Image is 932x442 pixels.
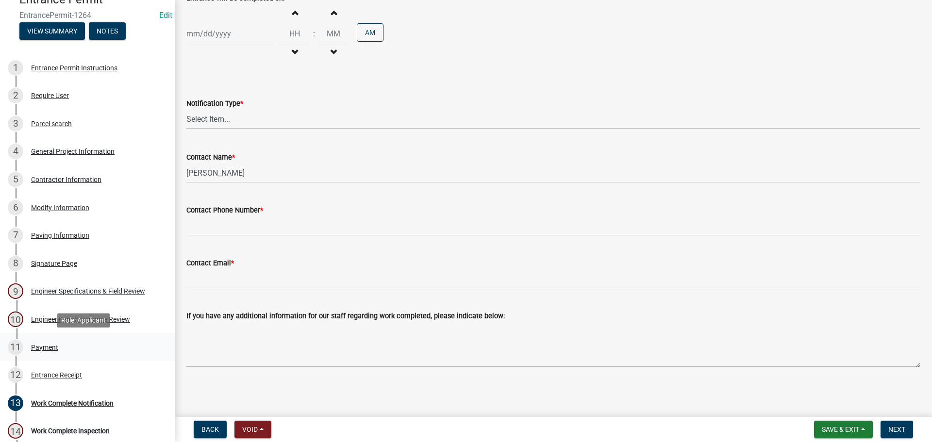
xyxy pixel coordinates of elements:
[89,28,126,35] wm-modal-confirm: Notes
[8,395,23,411] div: 13
[31,65,117,71] div: Entrance Permit Instructions
[186,260,234,267] label: Contact Email
[186,313,505,320] label: If you have any additional information for our staff regarding work completed, please indicate be...
[31,400,114,407] div: Work Complete Notification
[159,11,172,20] wm-modal-confirm: Edit Application Number
[357,23,383,42] button: AM
[89,22,126,40] button: Notes
[31,204,89,211] div: Modify Information
[186,207,263,214] label: Contact Phone Number
[31,427,110,434] div: Work Complete Inspection
[186,24,275,44] input: mm/dd/yyyy
[31,120,72,127] div: Parcel search
[8,311,23,327] div: 10
[8,88,23,103] div: 2
[194,421,227,438] button: Back
[234,421,271,438] button: Void
[8,60,23,76] div: 1
[57,313,110,327] div: Role: Applicant
[8,340,23,355] div: 11
[31,148,115,155] div: General Project Information
[31,372,82,378] div: Entrance Receipt
[822,426,859,433] span: Save & Exit
[888,426,905,433] span: Next
[19,11,155,20] span: EntrancePermit-1264
[8,116,23,131] div: 3
[8,228,23,243] div: 7
[31,260,77,267] div: Signature Page
[31,176,101,183] div: Contractor Information
[186,100,243,107] label: Notification Type
[31,316,130,323] div: Engineer Permit Issuance Review
[8,423,23,439] div: 14
[201,426,219,433] span: Back
[31,92,69,99] div: Require User
[8,144,23,159] div: 4
[318,24,349,44] input: Minutes
[8,367,23,383] div: 12
[19,28,85,35] wm-modal-confirm: Summary
[31,232,89,239] div: Paving Information
[159,11,172,20] a: Edit
[8,256,23,271] div: 8
[31,344,58,351] div: Payment
[881,421,913,438] button: Next
[279,24,310,44] input: Hours
[19,22,85,40] button: View Summary
[8,172,23,187] div: 5
[814,421,873,438] button: Save & Exit
[242,426,258,433] span: Void
[8,283,23,299] div: 9
[31,288,145,295] div: Engineer Specifications & Field Review
[310,28,318,40] div: :
[8,200,23,215] div: 6
[186,154,235,161] label: Contact Name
